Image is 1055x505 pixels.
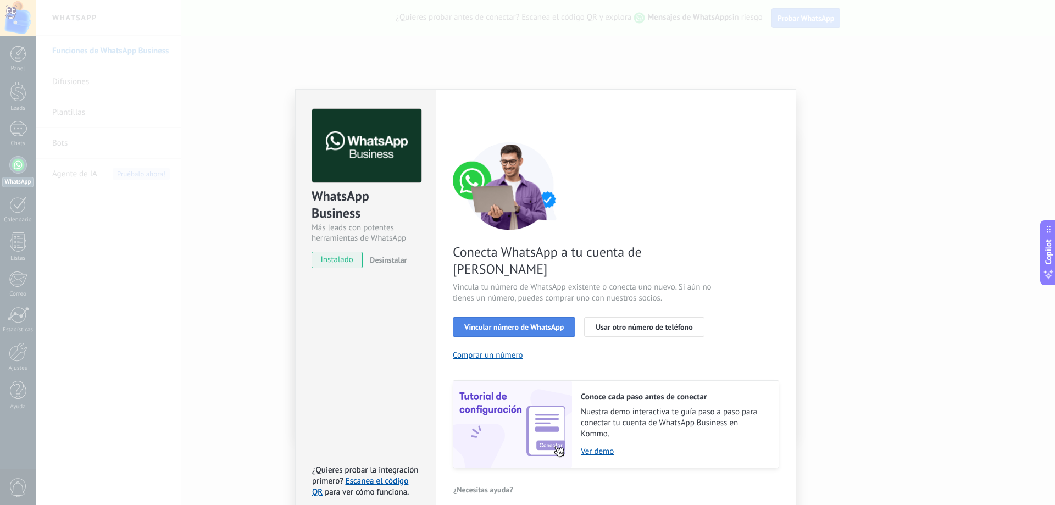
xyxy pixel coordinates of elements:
div: WhatsApp Business [312,187,420,223]
button: Vincular número de WhatsApp [453,317,575,337]
span: Desinstalar [370,255,407,265]
span: ¿Necesitas ayuda? [453,486,513,493]
h2: Conoce cada paso antes de conectar [581,392,768,402]
img: logo_main.png [312,109,421,183]
span: instalado [312,252,362,268]
span: Vincula tu número de WhatsApp existente o conecta uno nuevo. Si aún no tienes un número, puedes c... [453,282,714,304]
span: Vincular número de WhatsApp [464,323,564,331]
button: Comprar un número [453,350,523,360]
div: Más leads con potentes herramientas de WhatsApp [312,223,420,243]
button: Usar otro número de teléfono [584,317,704,337]
span: Nuestra demo interactiva te guía paso a paso para conectar tu cuenta de WhatsApp Business en Kommo. [581,407,768,440]
span: para ver cómo funciona. [325,487,409,497]
span: Copilot [1043,239,1054,264]
span: ¿Quieres probar la integración primero? [312,465,419,486]
span: Conecta WhatsApp a tu cuenta de [PERSON_NAME] [453,243,714,278]
span: Usar otro número de teléfono [596,323,692,331]
a: Ver demo [581,446,768,457]
button: ¿Necesitas ayuda? [453,481,514,498]
button: Desinstalar [365,252,407,268]
a: Escanea el código QR [312,476,408,497]
img: connect number [453,142,568,230]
